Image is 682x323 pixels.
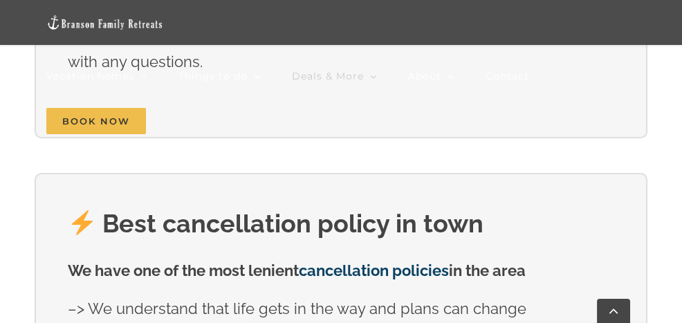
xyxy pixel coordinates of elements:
a: Things to do [178,54,261,99]
a: Contact [486,54,529,99]
nav: Main Menu Sticky [46,54,636,144]
span: About [408,71,441,81]
a: About [408,54,454,99]
img: ⚡️ [70,210,95,235]
a: Deals & More [292,54,377,99]
span: Things to do [178,71,248,81]
strong: Best cancellation policy in town [102,209,483,238]
img: Branson Family Retreats Logo [46,15,163,30]
a: cancellation policies [299,261,449,279]
span: Book Now [46,108,146,134]
span: Deals & More [292,71,364,81]
span: Contact [486,71,529,81]
a: Vacation homes [46,54,147,99]
p: –> We understand that life gets in the way and plans can change [68,297,614,321]
strong: We have one of the most lenient in the area [68,261,526,279]
a: Book Now [46,99,146,144]
span: Vacation homes [46,71,134,81]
